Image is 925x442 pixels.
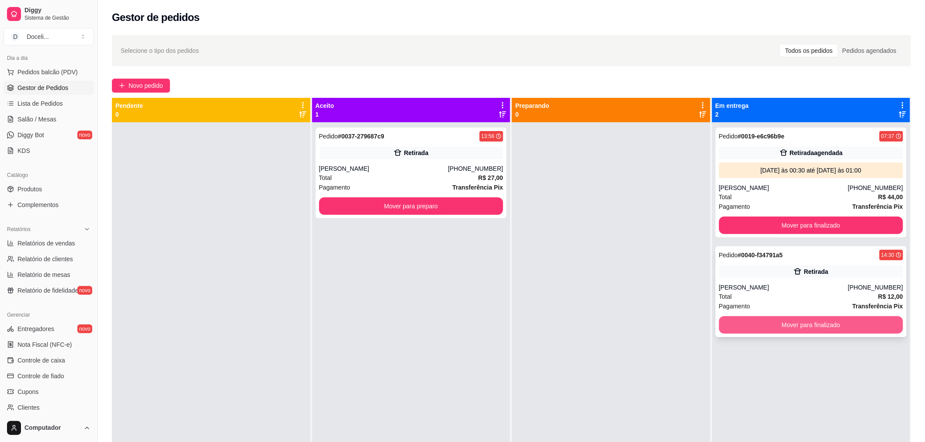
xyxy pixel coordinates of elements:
strong: R$ 44,00 [878,193,903,200]
button: Pedidos balcão (PDV) [3,65,94,79]
a: KDS [3,144,94,158]
button: Mover para preparo [319,197,504,215]
p: 0 [115,110,143,119]
span: Cupons [17,387,38,396]
button: Novo pedido [112,79,170,93]
span: Pedido [719,252,738,259]
span: Controle de fiado [17,372,64,380]
a: Complementos [3,198,94,212]
span: plus [119,83,125,89]
a: Cupons [3,385,94,399]
strong: Transferência Pix [852,203,903,210]
a: Clientes [3,401,94,414]
span: Relatórios de vendas [17,239,75,248]
strong: Transferência Pix [852,303,903,310]
span: D [11,32,20,41]
div: Todos os pedidos [780,45,838,57]
span: Relatório de clientes [17,255,73,263]
span: Total [719,192,732,202]
span: Relatórios [7,226,31,233]
strong: # 0019-e6c96b9e [738,133,785,140]
span: Pedidos balcão (PDV) [17,68,78,76]
a: Lista de Pedidos [3,97,94,110]
span: Pagamento [719,301,751,311]
div: [PHONE_NUMBER] [848,283,903,292]
a: DiggySistema de Gestão [3,3,94,24]
span: Novo pedido [129,81,163,90]
a: Relatório de fidelidadenovo [3,283,94,297]
span: Pagamento [319,183,351,192]
span: Pedido [719,133,738,140]
span: Relatório de mesas [17,270,70,279]
div: Retirada [804,267,828,276]
span: Salão / Mesas [17,115,56,124]
strong: R$ 27,00 [478,174,503,181]
span: Nota Fiscal (NFC-e) [17,340,72,349]
a: Produtos [3,182,94,196]
span: Produtos [17,185,42,193]
div: [DATE] às 00:30 até [DATE] às 01:00 [723,166,900,175]
div: Retirada agendada [790,148,843,157]
div: Retirada [404,148,428,157]
p: Em entrega [716,101,749,110]
a: Controle de caixa [3,353,94,367]
div: Doceli ... [27,32,49,41]
button: Computador [3,418,94,439]
div: 13:56 [481,133,494,140]
div: Pedidos agendados [838,45,901,57]
button: Mover para finalizado [719,316,904,334]
span: Pedido [319,133,338,140]
a: Diggy Botnovo [3,128,94,142]
p: 0 [515,110,549,119]
p: Aceito [316,101,334,110]
span: Lista de Pedidos [17,99,63,108]
strong: # 0040-f34791a5 [738,252,783,259]
div: [PHONE_NUMBER] [448,164,503,173]
p: Pendente [115,101,143,110]
span: Relatório de fidelidade [17,286,78,295]
a: Relatórios de vendas [3,236,94,250]
span: Pagamento [719,202,751,211]
span: Selecione o tipo dos pedidos [121,46,199,55]
button: Select a team [3,28,94,45]
span: Diggy [24,7,90,14]
span: Diggy Bot [17,131,44,139]
span: Total [319,173,332,183]
div: 14:30 [881,252,894,259]
div: [PHONE_NUMBER] [848,183,903,192]
strong: # 0037-279687c9 [338,133,384,140]
span: Entregadores [17,325,54,333]
h2: Gestor de pedidos [112,10,200,24]
p: 2 [716,110,749,119]
a: Nota Fiscal (NFC-e) [3,338,94,352]
div: [PERSON_NAME] [719,183,848,192]
button: Mover para finalizado [719,217,904,234]
a: Salão / Mesas [3,112,94,126]
span: Clientes [17,403,40,412]
a: Entregadoresnovo [3,322,94,336]
a: Relatório de clientes [3,252,94,266]
span: Total [719,292,732,301]
a: Relatório de mesas [3,268,94,282]
span: Computador [24,424,80,432]
p: Preparando [515,101,549,110]
span: Controle de caixa [17,356,65,365]
strong: Transferência Pix [452,184,503,191]
span: Sistema de Gestão [24,14,90,21]
div: [PERSON_NAME] [319,164,448,173]
span: Gestor de Pedidos [17,83,68,92]
div: Dia a dia [3,51,94,65]
div: [PERSON_NAME] [719,283,848,292]
span: KDS [17,146,30,155]
strong: R$ 12,00 [878,293,903,300]
div: Gerenciar [3,308,94,322]
div: Catálogo [3,168,94,182]
span: Complementos [17,200,59,209]
a: Gestor de Pedidos [3,81,94,95]
p: 1 [316,110,334,119]
a: Controle de fiado [3,369,94,383]
div: 07:37 [881,133,894,140]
